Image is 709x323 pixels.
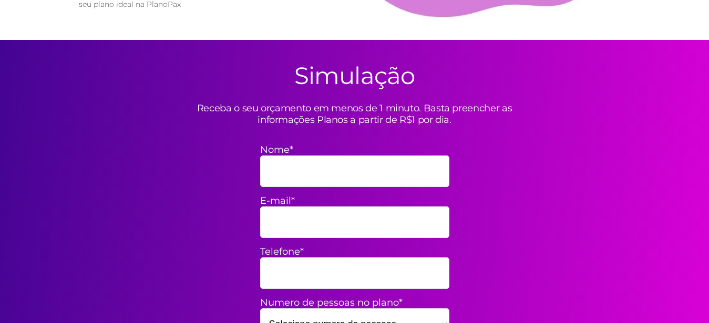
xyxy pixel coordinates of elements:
[260,195,449,206] label: E-mail*
[171,102,539,126] p: Receba o seu orçamento em menos de 1 minuto. Basta preencher as informações Planos a partir de R$...
[260,144,449,155] label: Nome*
[260,297,449,308] label: Numero de pessoas no plano*
[294,61,415,90] h2: Simulação
[260,246,449,257] label: Telefone*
